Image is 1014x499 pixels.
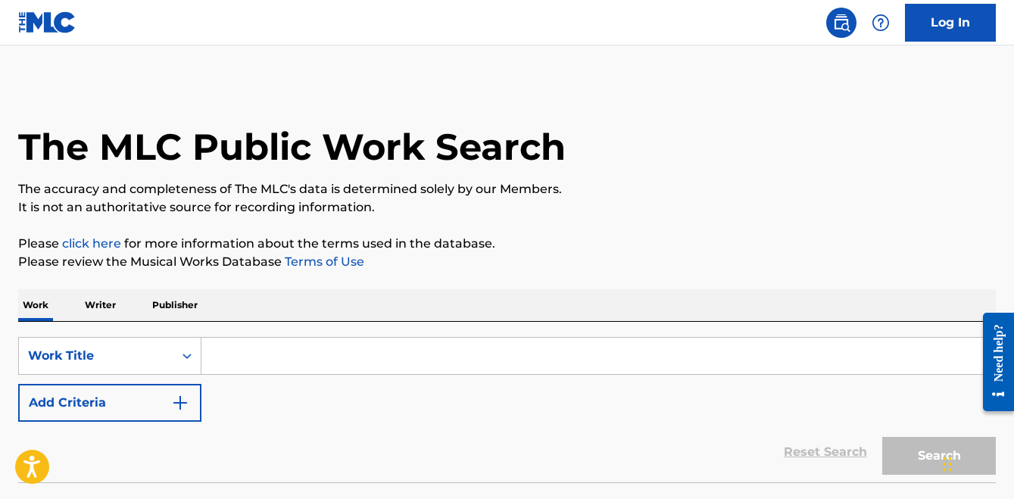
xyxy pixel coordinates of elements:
div: Work Title [28,347,164,365]
div: Help [866,8,896,38]
p: Writer [80,289,120,321]
iframe: Resource Center [972,301,1014,423]
div: Drag [943,441,952,487]
img: help [872,14,890,32]
a: Public Search [826,8,856,38]
iframe: Chat Widget [938,426,1014,499]
p: Please review the Musical Works Database [18,253,996,271]
button: Add Criteria [18,384,201,422]
form: Search Form [18,337,996,482]
img: search [832,14,850,32]
p: Work [18,289,53,321]
a: Terms of Use [282,254,364,269]
a: click here [62,236,121,251]
img: MLC Logo [18,11,76,33]
img: 9d2ae6d4665cec9f34b9.svg [171,394,189,412]
h1: The MLC Public Work Search [18,124,566,170]
a: Log In [905,4,996,42]
p: The accuracy and completeness of The MLC's data is determined solely by our Members. [18,180,996,198]
p: Please for more information about the terms used in the database. [18,235,996,253]
p: Publisher [148,289,202,321]
p: It is not an authoritative source for recording information. [18,198,996,217]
